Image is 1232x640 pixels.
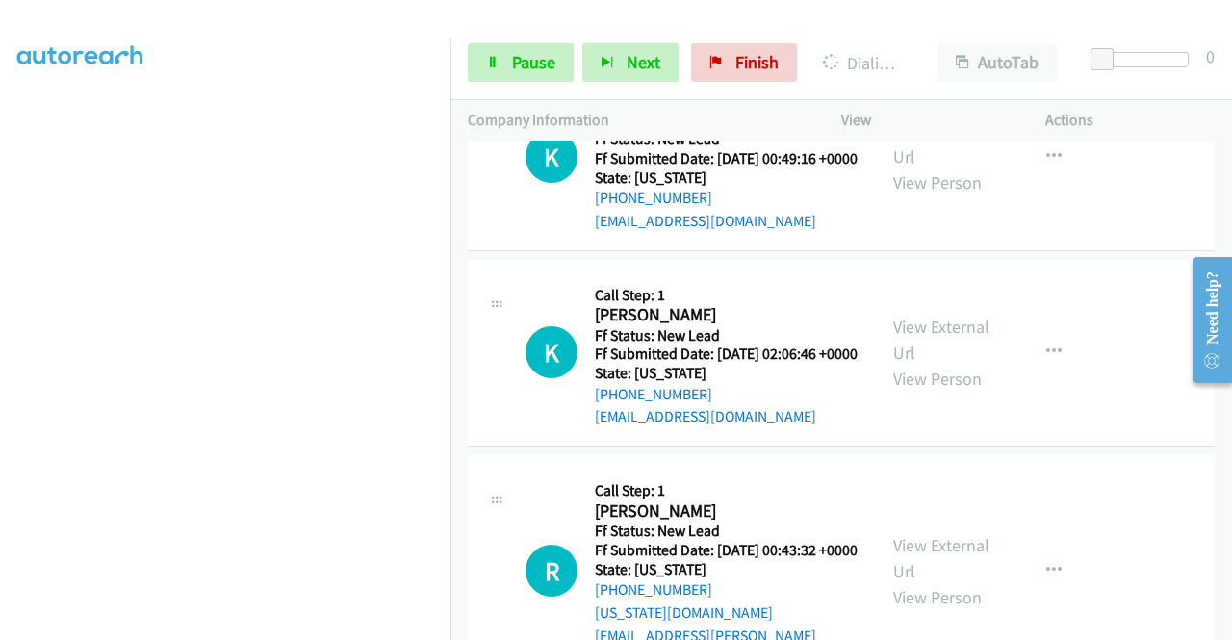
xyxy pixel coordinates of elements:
h5: Ff Submitted Date: [DATE] 00:49:16 +0000 [595,149,858,168]
a: View External Url [893,534,989,582]
p: Actions [1045,109,1215,132]
a: [PHONE_NUMBER] [595,385,712,403]
div: The call is yet to be attempted [526,131,577,183]
h5: Call Step: 1 [595,286,858,305]
h5: Ff Submitted Date: [DATE] 00:43:32 +0000 [595,541,859,560]
div: The call is yet to be attempted [526,545,577,597]
div: Delay between calls (in seconds) [1100,52,1189,67]
div: 0 [1206,43,1215,69]
iframe: Resource Center [1177,243,1232,397]
p: Company Information [468,109,807,132]
h2: [PERSON_NAME] [595,500,859,523]
button: Next [582,43,679,82]
span: Next [627,51,660,73]
p: Dialing [PERSON_NAME] [823,50,903,76]
a: Pause [468,43,574,82]
h5: State: [US_STATE] [595,168,858,188]
h1: K [526,131,577,183]
a: View External Url [893,316,989,364]
a: [PHONE_NUMBER] [595,189,712,207]
h1: K [526,326,577,378]
a: View Person [893,586,982,608]
a: View Person [893,171,982,193]
h5: Ff Status: New Lead [595,130,858,149]
h5: State: [US_STATE] [595,364,858,383]
a: [PHONE_NUMBER] [595,580,712,599]
h5: Ff Status: New Lead [595,326,858,346]
p: View [841,109,1011,132]
span: Pause [512,51,555,73]
h2: [PERSON_NAME] [595,304,858,326]
h5: Ff Status: New Lead [595,522,859,541]
a: View Person [893,368,982,390]
h1: R [526,545,577,597]
h5: Call Step: 1 [595,481,859,500]
a: Finish [691,43,797,82]
a: [EMAIL_ADDRESS][DOMAIN_NAME] [595,212,816,230]
div: The call is yet to be attempted [526,326,577,378]
a: [EMAIL_ADDRESS][DOMAIN_NAME] [595,407,816,425]
h5: Ff Submitted Date: [DATE] 02:06:46 +0000 [595,345,858,364]
button: AutoTab [937,43,1057,82]
span: Finish [735,51,779,73]
h5: State: [US_STATE] [595,560,859,579]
